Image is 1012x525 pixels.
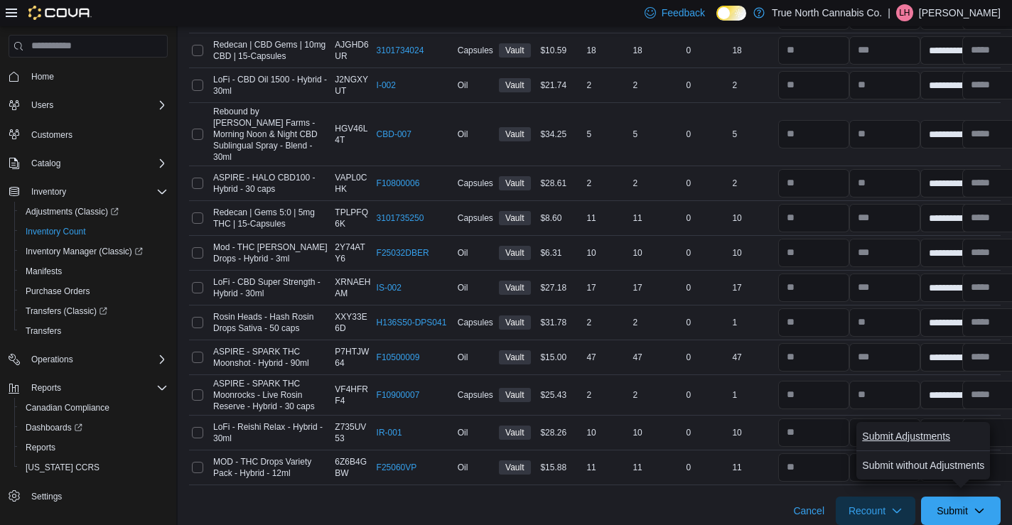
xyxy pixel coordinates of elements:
[537,126,583,143] div: $34.25
[716,6,746,21] input: Dark Mode
[856,451,990,480] button: Submit without Adjustments
[213,207,329,229] span: Redecan | Gems 5:0 | 5mg THC | 15-Capsules
[505,316,524,329] span: Vault
[20,419,88,436] a: Dashboards
[662,6,705,20] span: Feedback
[583,314,630,331] div: 2
[26,286,90,297] span: Purchase Orders
[335,456,370,479] span: 6Z6B4GBW
[377,317,447,328] a: H136S50-DPS041
[455,424,496,441] div: Oil
[20,419,168,436] span: Dashboards
[729,349,775,366] div: 47
[499,426,530,440] span: Vault
[505,351,524,364] span: Vault
[213,172,329,195] span: ASPIRE - HALO CBD100 - Hybrid - 30 caps
[213,311,329,334] span: Rosin Heads - Hash Rosin Drops Sativa - 50 caps
[787,497,830,525] button: Cancel
[335,172,370,195] span: VAPL0CHK
[862,429,950,443] span: Submit Adjustments
[377,129,411,140] a: CBD-007
[686,427,691,438] p: 0
[919,4,1001,21] p: [PERSON_NAME]
[455,42,496,59] div: Capsules
[3,66,173,87] button: Home
[499,176,530,190] span: Vault
[14,222,173,242] button: Inventory Count
[583,424,630,441] div: 10
[499,281,530,295] span: Vault
[20,243,168,260] span: Inventory Manager (Classic)
[537,244,583,261] div: $6.31
[26,226,86,237] span: Inventory Count
[630,244,676,261] div: 10
[20,283,168,300] span: Purchase Orders
[26,125,168,143] span: Customers
[377,212,424,224] a: 3101735250
[20,439,61,456] a: Reports
[26,183,168,200] span: Inventory
[772,4,882,21] p: True North Cannabis Co.
[335,123,370,146] span: HGV46L4T
[499,211,530,225] span: Vault
[505,44,524,57] span: Vault
[20,243,149,260] a: Inventory Manager (Classic)
[896,4,913,21] div: Landon Hayes
[377,178,420,189] a: F10800006
[899,4,910,21] span: LH
[3,486,173,507] button: Settings
[537,279,583,296] div: $27.18
[20,323,67,340] a: Transfers
[377,389,420,401] a: F10900007
[937,504,968,518] span: Submit
[455,386,496,404] div: Capsules
[377,462,417,473] a: F25060VP
[499,388,530,402] span: Vault
[455,210,496,227] div: Capsules
[377,352,420,363] a: F10500009
[26,462,99,473] span: [US_STATE] CCRS
[20,323,168,340] span: Transfers
[335,311,370,334] span: XXY33E6D
[583,459,630,476] div: 11
[455,459,496,476] div: Oil
[537,175,583,192] div: $28.61
[14,242,173,261] a: Inventory Manager (Classic)
[26,487,168,505] span: Settings
[505,389,524,401] span: Vault
[505,177,524,190] span: Vault
[26,266,62,277] span: Manifests
[505,426,524,439] span: Vault
[213,378,329,412] span: ASPIRE - SPARK THC Moonrocks - Live Rosin Reserve - Hybrid - 30 caps
[26,488,68,505] a: Settings
[729,314,775,331] div: 1
[20,263,168,280] span: Manifests
[686,129,691,140] p: 0
[455,77,496,94] div: Oil
[583,77,630,94] div: 2
[335,74,370,97] span: J2NGXYUT
[28,6,92,20] img: Cova
[20,459,105,476] a: [US_STATE] CCRS
[583,244,630,261] div: 10
[583,349,630,366] div: 47
[213,242,329,264] span: Mod - THC Berry Drops - Hybrid - 3ml
[630,210,676,227] div: 11
[499,350,530,364] span: Vault
[499,127,530,141] span: Vault
[686,282,691,293] p: 0
[505,281,524,294] span: Vault
[14,321,173,341] button: Transfers
[14,458,173,477] button: [US_STATE] CCRS
[537,210,583,227] div: $8.60
[26,68,60,85] a: Home
[20,203,124,220] a: Adjustments (Classic)
[630,349,676,366] div: 47
[26,126,78,144] a: Customers
[31,354,73,365] span: Operations
[583,279,630,296] div: 17
[686,45,691,56] p: 0
[537,459,583,476] div: $15.88
[455,279,496,296] div: Oil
